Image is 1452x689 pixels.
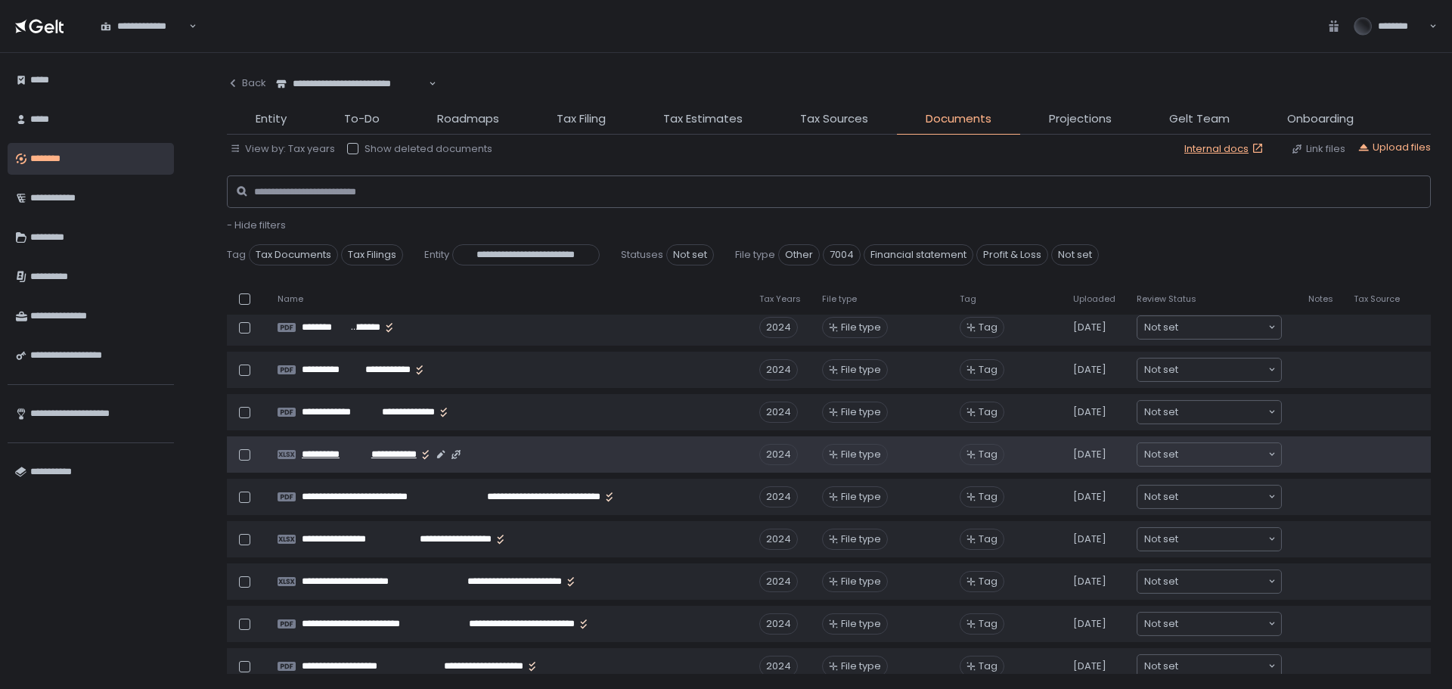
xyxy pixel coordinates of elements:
span: File type [841,321,881,334]
span: [DATE] [1073,321,1106,334]
input: Search for option [1178,532,1267,547]
div: Search for option [1137,486,1281,508]
span: Tax Estimates [663,110,743,128]
button: Upload files [1357,141,1431,154]
span: File type [841,660,881,673]
button: View by: Tax years [230,142,335,156]
span: Profit & Loss [976,244,1048,265]
div: 2024 [759,571,798,592]
div: Search for option [1137,570,1281,593]
span: [DATE] [1073,363,1106,377]
span: Tag [227,248,246,262]
div: 2024 [759,486,798,507]
div: 2024 [759,317,798,338]
div: Back [227,76,266,90]
span: File type [841,490,881,504]
span: [DATE] [1073,617,1106,631]
span: Entity [424,248,449,262]
div: Search for option [1137,358,1281,381]
span: To-Do [344,110,380,128]
div: Search for option [1137,613,1281,635]
button: Link files [1291,142,1345,156]
span: Tag [979,405,997,419]
span: Tag [960,293,976,305]
span: Gelt Team [1169,110,1230,128]
div: 2024 [759,656,798,677]
span: Not set [1144,574,1178,589]
input: Search for option [187,19,188,34]
span: Tax Filing [557,110,606,128]
span: [DATE] [1073,405,1106,419]
span: Tag [979,321,997,334]
span: File type [841,363,881,377]
span: Notes [1308,293,1333,305]
span: File type [841,617,881,631]
button: Back [227,68,266,98]
input: Search for option [1178,362,1267,377]
div: Search for option [1137,528,1281,551]
span: 7004 [823,244,861,265]
input: Search for option [1178,320,1267,335]
span: Not set [1144,405,1178,420]
span: Tag [979,575,997,588]
span: File type [822,293,857,305]
div: Search for option [1137,443,1281,466]
span: Not set [1144,616,1178,632]
span: Not set [1144,489,1178,504]
span: - Hide filters [227,218,286,232]
span: Tax Documents [249,244,338,265]
span: Uploaded [1073,293,1115,305]
span: Not set [1144,532,1178,547]
span: File type [841,405,881,419]
input: Search for option [1178,616,1267,632]
span: File type [841,532,881,546]
span: Tax Source [1354,293,1400,305]
span: Tax Filings [341,244,403,265]
span: Not set [666,244,714,265]
span: [DATE] [1073,448,1106,461]
span: [DATE] [1073,575,1106,588]
span: Projections [1049,110,1112,128]
span: File type [735,248,775,262]
input: Search for option [1178,447,1267,462]
span: File type [841,575,881,588]
span: Not set [1144,320,1178,335]
span: Onboarding [1287,110,1354,128]
span: Not set [1144,362,1178,377]
span: Tag [979,363,997,377]
input: Search for option [1178,659,1267,674]
span: [DATE] [1073,490,1106,504]
span: Tag [979,490,997,504]
div: Search for option [266,68,436,100]
input: Search for option [1178,489,1267,504]
div: Search for option [1137,316,1281,339]
input: Search for option [1178,574,1267,589]
div: 2024 [759,444,798,465]
span: Tag [979,448,997,461]
span: Tag [979,617,997,631]
span: [DATE] [1073,532,1106,546]
span: Not set [1144,447,1178,462]
div: 2024 [759,529,798,550]
span: Name [278,293,303,305]
div: Search for option [1137,655,1281,678]
span: Tag [979,660,997,673]
span: [DATE] [1073,660,1106,673]
div: 2024 [759,359,798,380]
span: Other [778,244,820,265]
div: Search for option [91,11,197,42]
span: Tag [979,532,997,546]
span: Roadmaps [437,110,499,128]
div: Search for option [1137,401,1281,424]
span: Documents [926,110,991,128]
span: Review Status [1137,293,1196,305]
div: 2024 [759,402,798,423]
span: Financial statement [864,244,973,265]
span: Entity [256,110,287,128]
span: Not set [1051,244,1099,265]
input: Search for option [1178,405,1267,420]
